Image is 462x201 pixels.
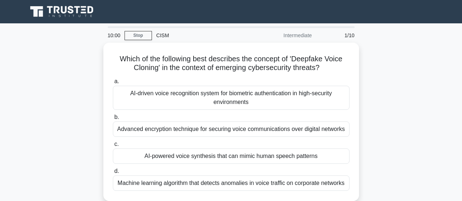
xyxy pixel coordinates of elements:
[113,148,350,164] div: AI-powered voice synthesis that can mimic human speech patterns
[252,28,316,43] div: Intermediate
[114,114,119,120] span: b.
[125,31,152,40] a: Stop
[114,141,119,147] span: c.
[112,54,350,73] h5: Which of the following best describes the concept of 'Deepfake Voice Cloning' in the context of e...
[113,121,350,137] div: Advanced encryption technique for securing voice communications over digital networks
[152,28,252,43] div: CISM
[114,78,119,84] span: a.
[114,168,119,174] span: d.
[316,28,359,43] div: 1/10
[103,28,125,43] div: 10:00
[113,86,350,110] div: AI-driven voice recognition system for biometric authentication in high-security environments
[113,175,350,191] div: Machine learning algorithm that detects anomalies in voice traffic on corporate networks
